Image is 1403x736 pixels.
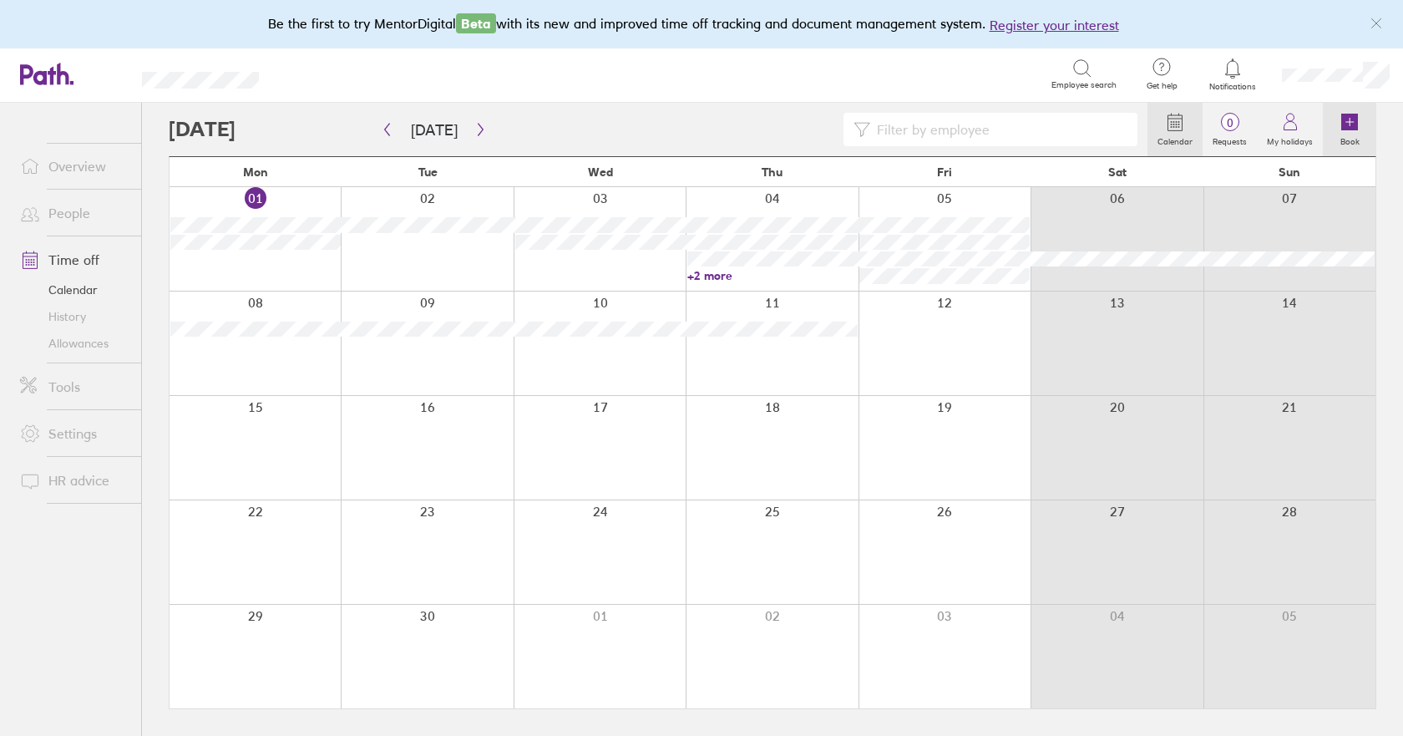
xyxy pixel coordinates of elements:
[1051,80,1117,90] span: Employee search
[7,196,141,230] a: People
[1203,103,1257,156] a: 0Requests
[762,165,783,179] span: Thu
[990,15,1119,35] button: Register your interest
[7,150,141,183] a: Overview
[937,165,952,179] span: Fri
[1203,116,1257,129] span: 0
[456,13,496,33] span: Beta
[268,13,1136,35] div: Be the first to try MentorDigital with its new and improved time off tracking and document manage...
[243,165,268,179] span: Mon
[7,243,141,277] a: Time off
[588,165,613,179] span: Wed
[7,277,141,303] a: Calendar
[1203,132,1257,147] label: Requests
[1147,103,1203,156] a: Calendar
[7,370,141,404] a: Tools
[1147,132,1203,147] label: Calendar
[7,464,141,497] a: HR advice
[687,268,858,283] a: +2 more
[1257,103,1323,156] a: My holidays
[1206,57,1260,92] a: Notifications
[7,330,141,357] a: Allowances
[1323,103,1376,156] a: Book
[304,66,347,81] div: Search
[418,165,438,179] span: Tue
[7,417,141,450] a: Settings
[1330,132,1370,147] label: Book
[7,303,141,330] a: History
[1279,165,1300,179] span: Sun
[1257,132,1323,147] label: My holidays
[870,114,1127,145] input: Filter by employee
[1206,82,1260,92] span: Notifications
[398,116,471,144] button: [DATE]
[1135,81,1189,91] span: Get help
[1108,165,1127,179] span: Sat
